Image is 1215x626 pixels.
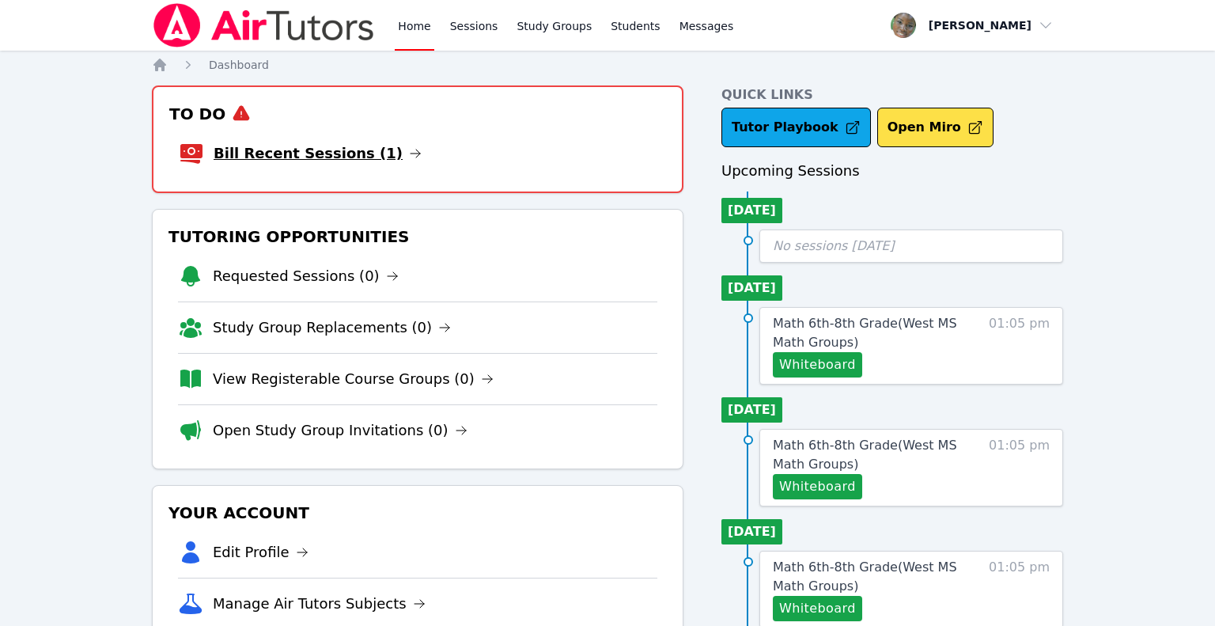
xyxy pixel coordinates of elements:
[213,541,308,563] a: Edit Profile
[721,85,1063,104] h4: Quick Links
[213,593,426,615] a: Manage Air Tutors Subjects
[213,265,399,287] a: Requested Sessions (0)
[214,142,422,165] a: Bill Recent Sessions (1)
[773,238,895,253] span: No sessions [DATE]
[773,560,957,594] span: Math 6th-8th Grade ( West MS Math Groups )
[721,160,1063,182] h3: Upcoming Sessions
[213,368,494,390] a: View Registerable Course Groups (0)
[165,499,670,527] h3: Your Account
[989,558,1050,621] span: 01:05 pm
[877,108,994,147] button: Open Miro
[773,596,862,621] button: Whiteboard
[773,436,981,474] a: Math 6th-8th Grade(West MS Math Groups)
[989,436,1050,499] span: 01:05 pm
[773,438,957,472] span: Math 6th-8th Grade ( West MS Math Groups )
[166,100,669,128] h3: To Do
[989,314,1050,377] span: 01:05 pm
[773,474,862,499] button: Whiteboard
[152,57,1063,73] nav: Breadcrumb
[721,198,782,223] li: [DATE]
[679,18,734,34] span: Messages
[721,397,782,423] li: [DATE]
[721,275,782,301] li: [DATE]
[721,519,782,544] li: [DATE]
[773,352,862,377] button: Whiteboard
[773,558,981,596] a: Math 6th-8th Grade(West MS Math Groups)
[721,108,871,147] a: Tutor Playbook
[165,222,670,251] h3: Tutoring Opportunities
[213,419,467,442] a: Open Study Group Invitations (0)
[773,316,957,350] span: Math 6th-8th Grade ( West MS Math Groups )
[213,317,451,339] a: Study Group Replacements (0)
[209,57,269,73] a: Dashboard
[152,3,376,47] img: Air Tutors
[773,314,981,352] a: Math 6th-8th Grade(West MS Math Groups)
[209,59,269,71] span: Dashboard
